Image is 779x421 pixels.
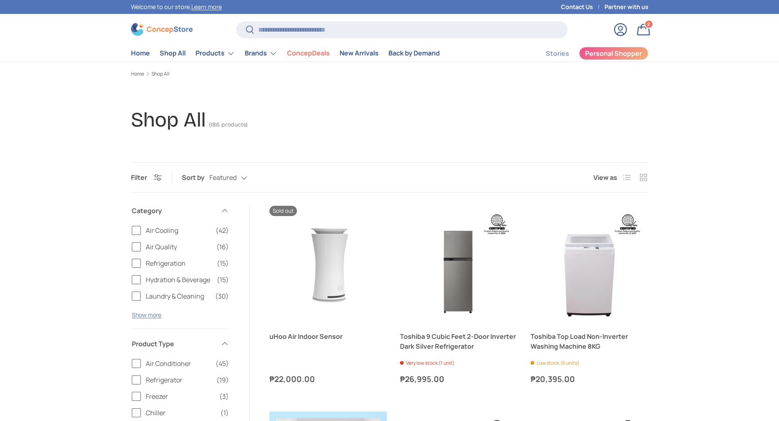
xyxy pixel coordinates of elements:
nav: Secondary [526,45,648,62]
a: Stories [546,46,569,62]
span: Filter [131,173,147,182]
a: Shop All [152,71,170,76]
button: Show more [132,311,161,319]
span: Product Type [132,339,216,349]
a: Toshiba 9 Cubic Feet 2-Door Inverter Dark Silver Refrigerator [400,206,517,323]
span: (15) [217,258,229,268]
button: Filter [131,173,162,182]
p: Welcome to our store. [131,2,222,12]
a: Toshiba 9 Cubic Feet 2-Door Inverter Dark Silver Refrigerator [400,331,517,351]
span: Air Cooling [146,225,211,235]
summary: Products [191,45,240,62]
img: ConcepStore [131,23,193,36]
a: Back by Demand [388,45,440,61]
a: Toshiba Top Load Non-Inverter Washing Machine 8KG [531,206,648,323]
a: Home [131,71,144,76]
nav: Breadcrumbs [131,70,648,78]
span: Featured [209,174,237,182]
a: Brands [245,45,277,62]
a: uHoo Air Indoor Sensor [269,206,387,323]
span: Personal Shopper [585,50,642,57]
span: Refrigeration [146,258,212,268]
a: Partner with us [604,2,648,12]
span: (19) [216,375,229,385]
span: (16) [216,242,229,252]
span: Sold out [269,206,297,216]
span: Air Conditioner [146,359,211,368]
span: (186 products) [209,121,248,128]
span: Freezer [146,391,214,401]
h1: Shop All [131,108,206,132]
label: Sort by [182,173,209,182]
span: (15) [217,275,229,285]
a: Home [131,45,150,61]
span: Chiller [146,408,216,418]
a: Contact Us [561,2,604,12]
a: New Arrivals [340,45,379,61]
span: Laundry & Cleaning [146,291,210,301]
span: Category [132,206,216,216]
span: View as [593,173,617,182]
nav: Primary [131,45,440,62]
summary: Category [132,196,229,225]
a: Personal Shopper [579,47,648,60]
span: (3) [219,391,229,401]
span: (30) [215,291,229,301]
a: ConcepDeals [287,45,330,61]
span: (42) [216,225,229,235]
summary: Product Type [132,329,229,359]
span: (45) [216,359,229,368]
a: uHoo Air Indoor Sensor [269,331,387,341]
a: Products [195,45,235,62]
span: (1) [221,408,229,418]
span: Hydration & Beverage [146,275,212,285]
span: Refrigerator [146,375,211,385]
a: Shop All [160,45,186,61]
summary: Brands [240,45,282,62]
span: 2 [647,21,650,27]
a: Toshiba Top Load Non-Inverter Washing Machine 8KG [531,331,648,351]
span: Air Quality [146,242,211,252]
button: Featured [209,171,264,185]
a: Learn more [191,3,222,11]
